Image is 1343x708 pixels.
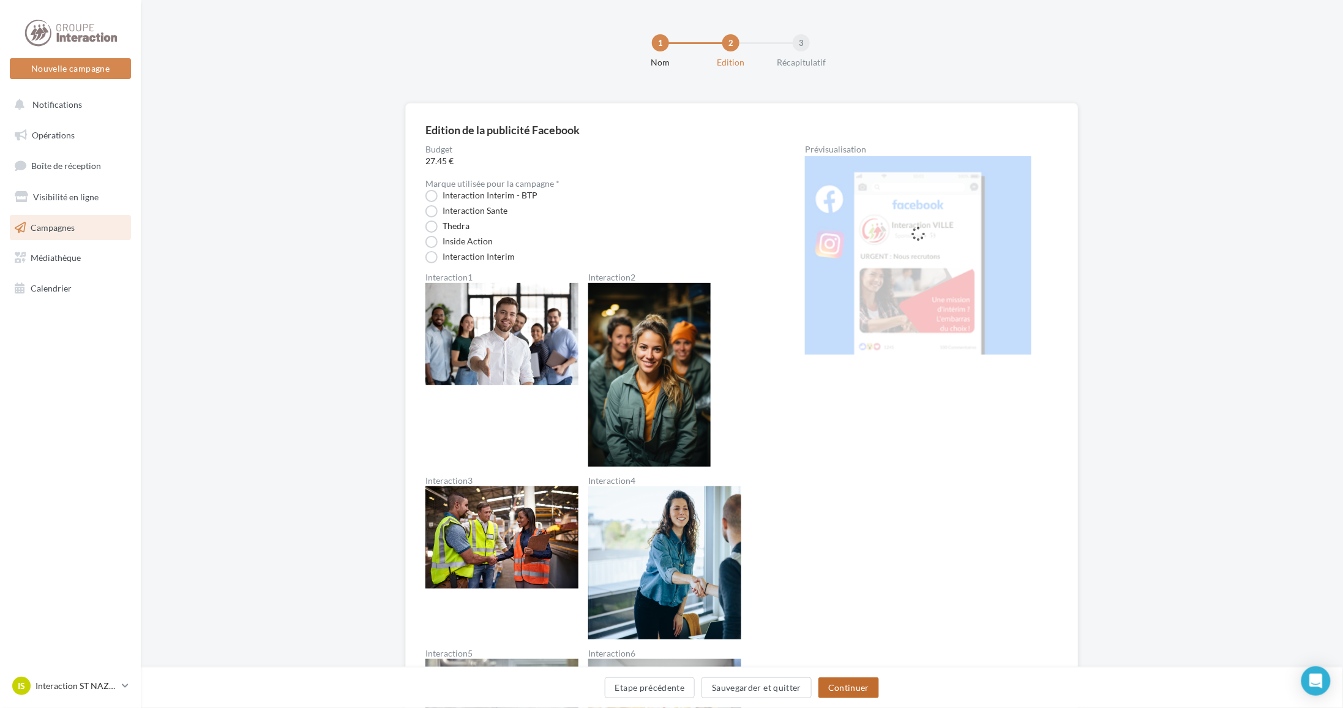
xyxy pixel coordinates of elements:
a: Campagnes [7,215,133,241]
span: Visibilité en ligne [33,192,99,202]
button: Nouvelle campagne [10,58,131,79]
div: Edition [692,56,770,69]
span: Notifications [32,99,82,110]
label: Inside Action [425,236,493,248]
a: IS Interaction ST NAZAIRE [10,674,131,698]
a: Médiathèque [7,245,133,271]
label: Interaction Interim - BTP [425,190,537,202]
label: Marque utilisée pour la campagne * [425,179,559,188]
img: Interaction1 [425,283,578,385]
div: 3 [793,34,810,51]
a: Visibilité en ligne [7,184,133,210]
div: 2 [722,34,739,51]
img: Interaction3 [425,486,578,589]
span: Boîte de réception [31,160,101,171]
span: 27.45 € [425,155,766,167]
img: Interaction2 [588,283,711,467]
label: Thedra [425,220,469,233]
button: Etape précédente [605,677,695,698]
label: Budget [425,145,766,154]
span: Opérations [32,130,75,140]
span: IS [18,680,25,692]
div: Nom [621,56,700,69]
label: Interaction1 [425,273,578,282]
div: Récapitulatif [762,56,840,69]
img: operation-preview [805,156,1031,355]
div: 1 [652,34,669,51]
button: Sauvegarder et quitter [701,677,812,698]
label: Interaction2 [588,273,711,282]
img: Interaction4 [588,486,741,639]
span: Calendrier [31,283,72,293]
button: Continuer [818,677,879,698]
button: Notifications [7,92,129,118]
label: Interaction6 [588,649,741,658]
a: Opérations [7,122,133,148]
label: Interaction3 [425,476,578,485]
span: Campagnes [31,222,75,232]
label: Interaction Interim [425,251,515,263]
div: Prévisualisation [805,145,1058,154]
span: Médiathèque [31,252,81,263]
p: Interaction ST NAZAIRE [36,680,117,692]
a: Boîte de réception [7,153,133,179]
a: Calendrier [7,276,133,301]
div: Open Intercom Messenger [1301,666,1331,696]
div: Edition de la publicité Facebook [425,124,580,135]
label: Interaction5 [425,649,578,658]
label: Interaction Sante [425,205,507,217]
label: Interaction4 [588,476,741,485]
